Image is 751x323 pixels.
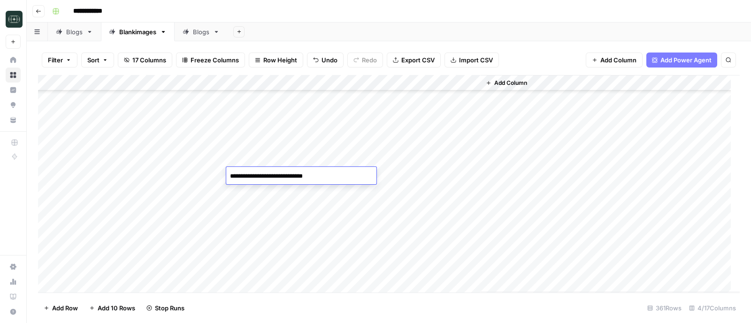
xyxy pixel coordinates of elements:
[38,300,84,315] button: Add Row
[6,11,23,28] img: Catalyst Logo
[87,55,100,65] span: Sort
[191,55,239,65] span: Freeze Columns
[6,83,21,98] a: Insights
[644,300,685,315] div: 361 Rows
[119,27,156,37] div: Blankimages
[482,77,531,89] button: Add Column
[6,274,21,289] a: Usage
[362,55,377,65] span: Redo
[6,113,21,128] a: Your Data
[132,55,166,65] span: 17 Columns
[322,55,337,65] span: Undo
[263,55,297,65] span: Row Height
[401,55,435,65] span: Export CSV
[6,68,21,83] a: Browse
[52,303,78,313] span: Add Row
[387,53,441,68] button: Export CSV
[6,289,21,304] a: Learning Hub
[494,79,527,87] span: Add Column
[685,300,740,315] div: 4/17 Columns
[6,259,21,274] a: Settings
[586,53,643,68] button: Add Column
[176,53,245,68] button: Freeze Columns
[646,53,717,68] button: Add Power Agent
[84,300,141,315] button: Add 10 Rows
[141,300,190,315] button: Stop Runs
[660,55,712,65] span: Add Power Agent
[6,8,21,31] button: Workspace: Catalyst
[6,98,21,113] a: Opportunities
[459,55,493,65] span: Import CSV
[347,53,383,68] button: Redo
[48,55,63,65] span: Filter
[6,304,21,319] button: Help + Support
[155,303,184,313] span: Stop Runs
[444,53,499,68] button: Import CSV
[98,303,135,313] span: Add 10 Rows
[307,53,344,68] button: Undo
[48,23,101,41] a: Blogs
[600,55,636,65] span: Add Column
[175,23,228,41] a: Blogs
[81,53,114,68] button: Sort
[193,27,209,37] div: Blogs
[42,53,77,68] button: Filter
[118,53,172,68] button: 17 Columns
[249,53,303,68] button: Row Height
[66,27,83,37] div: Blogs
[6,53,21,68] a: Home
[101,23,175,41] a: Blankimages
